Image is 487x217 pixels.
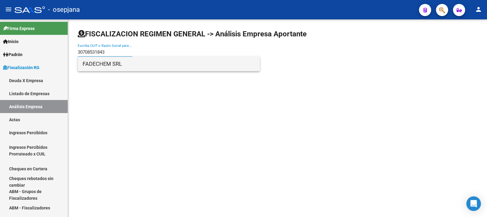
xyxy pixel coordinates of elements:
mat-icon: person [475,6,482,13]
span: FADECHEM SRL [83,57,255,71]
mat-icon: menu [5,6,12,13]
div: Open Intercom Messenger [466,196,481,211]
span: Inicio [3,38,19,45]
span: Padrón [3,51,22,58]
h1: FISCALIZACION REGIMEN GENERAL -> Análisis Empresa Aportante [78,29,307,39]
span: Firma Express [3,25,35,32]
span: Fiscalización RG [3,64,39,71]
span: - osepjana [48,3,80,16]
